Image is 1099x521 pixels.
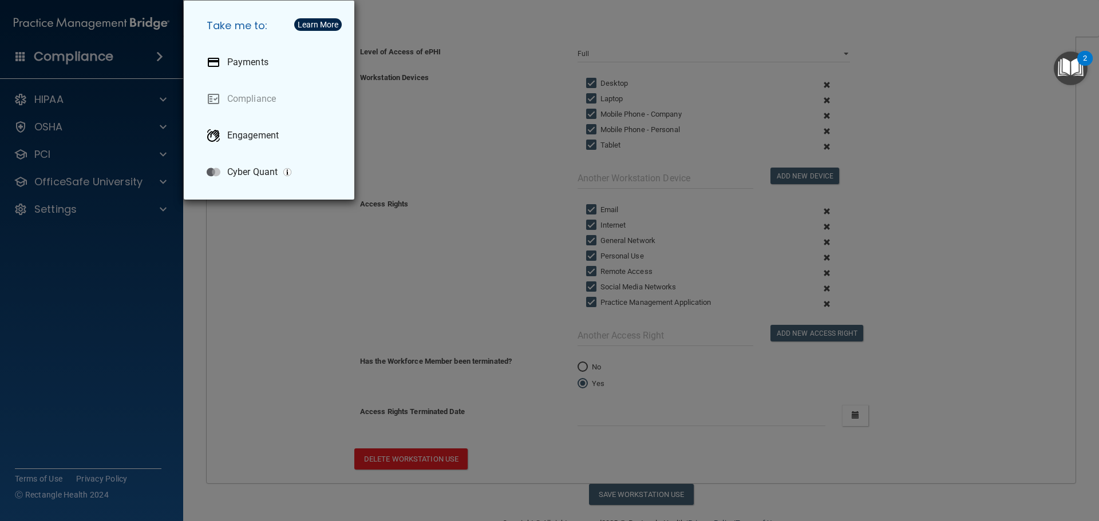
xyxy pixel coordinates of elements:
[197,156,345,188] a: Cyber Quant
[298,21,338,29] div: Learn More
[197,83,345,115] a: Compliance
[197,120,345,152] a: Engagement
[197,10,345,42] h5: Take me to:
[1054,51,1088,85] button: Open Resource Center, 2 new notifications
[227,57,268,68] p: Payments
[294,18,342,31] button: Learn More
[197,46,345,78] a: Payments
[1083,58,1087,73] div: 2
[227,130,279,141] p: Engagement
[227,166,278,178] p: Cyber Quant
